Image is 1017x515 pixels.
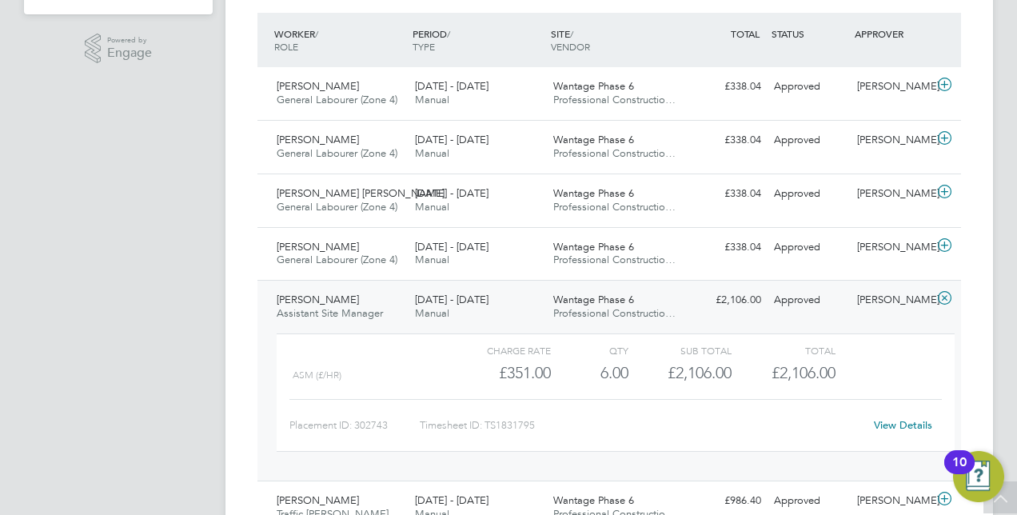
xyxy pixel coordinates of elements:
[289,413,420,438] div: Placement ID: 302743
[570,27,573,40] span: /
[553,186,634,200] span: Wantage Phase 6
[553,200,676,214] span: Professional Constructio…
[684,127,768,154] div: £338.04
[274,40,298,53] span: ROLE
[277,186,445,200] span: [PERSON_NAME] [PERSON_NAME]
[415,133,489,146] span: [DATE] - [DATE]
[684,74,768,100] div: £338.04
[85,34,153,64] a: Powered byEngage
[447,27,450,40] span: /
[277,306,383,320] span: Assistant Site Manager
[415,293,489,306] span: [DATE] - [DATE]
[315,27,318,40] span: /
[277,293,359,306] span: [PERSON_NAME]
[448,360,551,386] div: £351.00
[107,46,152,60] span: Engage
[415,253,449,266] span: Manual
[415,240,489,254] span: [DATE] - [DATE]
[851,234,934,261] div: [PERSON_NAME]
[415,306,449,320] span: Manual
[768,234,851,261] div: Approved
[551,360,628,386] div: 6.00
[448,341,551,360] div: Charge rate
[415,93,449,106] span: Manual
[772,363,836,382] span: £2,106.00
[277,133,359,146] span: [PERSON_NAME]
[953,451,1004,502] button: Open Resource Center, 10 new notifications
[551,341,628,360] div: QTY
[413,40,435,53] span: TYPE
[851,181,934,207] div: [PERSON_NAME]
[277,253,397,266] span: General Labourer (Zone 4)
[277,493,359,507] span: [PERSON_NAME]
[851,287,934,313] div: [PERSON_NAME]
[553,253,676,266] span: Professional Constructio…
[628,360,732,386] div: £2,106.00
[553,493,634,507] span: Wantage Phase 6
[768,127,851,154] div: Approved
[415,146,449,160] span: Manual
[270,19,409,61] div: WORKER
[415,493,489,507] span: [DATE] - [DATE]
[952,462,967,483] div: 10
[415,79,489,93] span: [DATE] - [DATE]
[851,127,934,154] div: [PERSON_NAME]
[277,93,397,106] span: General Labourer (Zone 4)
[851,74,934,100] div: [PERSON_NAME]
[553,293,634,306] span: Wantage Phase 6
[684,181,768,207] div: £338.04
[553,240,634,254] span: Wantage Phase 6
[415,186,489,200] span: [DATE] - [DATE]
[553,133,634,146] span: Wantage Phase 6
[277,146,397,160] span: General Labourer (Zone 4)
[684,287,768,313] div: £2,106.00
[420,413,863,438] div: Timesheet ID: TS1831795
[107,34,152,47] span: Powered by
[768,181,851,207] div: Approved
[415,200,449,214] span: Manual
[547,19,685,61] div: SITE
[553,306,676,320] span: Professional Constructio…
[851,488,934,514] div: [PERSON_NAME]
[277,200,397,214] span: General Labourer (Zone 4)
[731,27,760,40] span: TOTAL
[551,40,590,53] span: VENDOR
[553,93,676,106] span: Professional Constructio…
[732,341,835,360] div: Total
[628,341,732,360] div: Sub Total
[851,19,934,48] div: APPROVER
[684,234,768,261] div: £338.04
[768,74,851,100] div: Approved
[277,240,359,254] span: [PERSON_NAME]
[768,488,851,514] div: Approved
[409,19,547,61] div: PERIOD
[874,418,932,432] a: View Details
[684,488,768,514] div: £986.40
[553,79,634,93] span: Wantage Phase 6
[277,79,359,93] span: [PERSON_NAME]
[768,19,851,48] div: STATUS
[293,369,341,381] span: ASM (£/HR)
[768,287,851,313] div: Approved
[553,146,676,160] span: Professional Constructio…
